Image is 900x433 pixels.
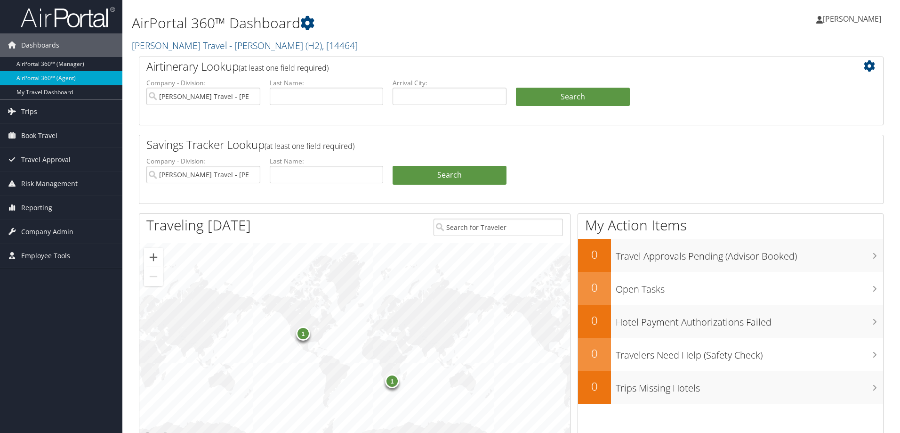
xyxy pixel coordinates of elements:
div: 1 [385,374,399,388]
h3: Travelers Need Help (Safety Check) [616,344,883,362]
button: Zoom out [144,267,163,286]
span: (at least one field required) [239,63,329,73]
h2: 0 [578,279,611,295]
a: 0Open Tasks [578,272,883,305]
h2: Savings Tracker Lookup [146,137,814,153]
label: Company - Division: [146,78,260,88]
span: Company Admin [21,220,73,244]
img: airportal-logo.png [21,6,115,28]
h1: AirPortal 360™ Dashboard [132,13,638,33]
button: Search [516,88,630,106]
span: Dashboards [21,33,59,57]
h1: My Action Items [578,215,883,235]
h2: Airtinerary Lookup [146,58,814,74]
a: 0Hotel Payment Authorizations Failed [578,305,883,338]
label: Last Name: [270,78,384,88]
h2: 0 [578,378,611,394]
span: Risk Management [21,172,78,196]
span: ( H2 ) [305,39,322,52]
a: Search [393,166,506,185]
span: Reporting [21,196,52,220]
span: Book Travel [21,124,57,147]
span: Employee Tools [21,244,70,268]
a: 0Trips Missing Hotels [578,371,883,404]
span: Travel Approval [21,148,71,172]
span: (at least one field required) [265,141,354,151]
div: 1 [296,327,310,341]
h2: 0 [578,246,611,262]
label: Arrival City: [393,78,506,88]
button: Zoom in [144,248,163,267]
a: 0Travelers Need Help (Safety Check) [578,338,883,371]
h3: Travel Approvals Pending (Advisor Booked) [616,245,883,263]
h1: Traveling [DATE] [146,215,251,235]
a: 0Travel Approvals Pending (Advisor Booked) [578,239,883,272]
label: Company - Division: [146,156,260,166]
a: [PERSON_NAME] [816,5,891,33]
h2: 0 [578,312,611,328]
span: [PERSON_NAME] [823,14,881,24]
input: Search for Traveler [434,219,563,236]
label: Last Name: [270,156,384,166]
h3: Open Tasks [616,278,883,296]
h3: Hotel Payment Authorizations Failed [616,311,883,329]
h2: 0 [578,345,611,361]
h3: Trips Missing Hotels [616,377,883,395]
span: , [ 14464 ] [322,39,358,52]
a: [PERSON_NAME] Travel - [PERSON_NAME] [132,39,358,52]
input: search accounts [146,166,260,183]
span: Trips [21,100,37,123]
